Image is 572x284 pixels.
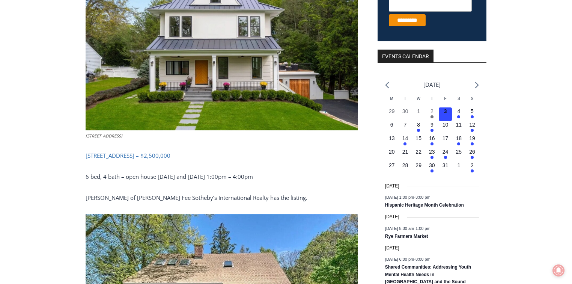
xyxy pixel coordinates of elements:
[402,162,408,168] time: 28
[415,226,431,230] span: 1:00 pm
[415,257,431,261] span: 8:00 pm
[385,183,399,190] time: [DATE]
[425,134,439,148] button: 16 Has events
[86,152,170,159] a: [STREET_ADDRESS] – $2,500,000
[385,195,431,199] time: -
[385,226,414,230] span: [DATE] 8:30 am
[452,148,465,162] button: 25
[465,162,479,175] button: 2 Has events
[431,129,434,132] em: Has events
[429,135,435,141] time: 16
[417,122,420,128] time: 8
[457,115,460,118] em: Has events
[385,134,399,148] button: 13
[439,148,452,162] button: 24 Has events
[471,169,474,172] em: Has events
[457,108,460,114] time: 4
[465,107,479,121] button: 5 Has events
[431,97,433,101] span: T
[452,162,465,175] button: 1
[471,97,474,101] span: S
[412,107,425,121] button: 1
[385,257,414,261] span: [DATE] 6:00 pm
[389,135,395,141] time: 13
[385,107,399,121] button: 29
[399,96,412,107] div: Tuesday
[452,107,465,121] button: 4 Has events
[444,156,447,159] em: Has events
[385,96,399,107] div: Monday
[425,121,439,134] button: 9 Has events
[399,134,412,148] button: 14 Has events
[439,96,452,107] div: Friday
[415,162,421,168] time: 29
[415,195,431,199] span: 3:00 pm
[378,50,434,62] h2: Events Calendar
[425,107,439,121] button: 2 Has events
[417,97,420,101] span: W
[385,82,389,89] a: Previous month
[403,142,406,145] em: Has events
[431,115,434,118] em: Has events
[471,142,474,145] em: Has events
[385,213,399,221] time: [DATE]
[456,149,462,155] time: 25
[385,195,414,199] span: [DATE] 1:00 pm
[425,148,439,162] button: 23 Has events
[443,122,449,128] time: 10
[385,245,399,252] time: [DATE]
[452,121,465,134] button: 11
[412,121,425,134] button: 8 Has events
[469,122,475,128] time: 12
[389,162,395,168] time: 27
[469,135,475,141] time: 19
[389,108,395,114] time: 29
[471,162,474,168] time: 2
[471,129,474,132] em: Has events
[385,234,428,240] a: Rye Farmers Market
[417,129,420,132] em: Has events
[417,108,420,114] time: 1
[402,108,408,114] time: 30
[458,97,460,101] span: S
[431,142,434,145] em: Has events
[431,108,434,114] time: 2
[399,162,412,175] button: 28
[457,142,460,145] em: Has events
[412,148,425,162] button: 22
[457,162,460,168] time: 1
[423,80,441,90] li: [DATE]
[385,148,399,162] button: 20
[404,122,407,128] time: 7
[431,122,434,128] time: 9
[471,108,474,114] time: 5
[399,107,412,121] button: 30
[86,133,358,139] figcaption: [STREET_ADDRESS]
[475,82,479,89] a: Next month
[425,162,439,175] button: 30 Has events
[385,202,464,208] a: Hispanic Heritage Month Celebration
[439,107,452,121] button: 3
[443,135,449,141] time: 17
[86,172,358,181] p: 6 bed, 4 bath – open house [DATE] and [DATE] 1:00pm – 4:00pm
[399,121,412,134] button: 7
[385,121,399,134] button: 6
[443,149,449,155] time: 24
[444,97,447,101] span: F
[390,122,393,128] time: 6
[415,149,421,155] time: 22
[465,121,479,134] button: 12 Has events
[452,134,465,148] button: 18 Has events
[385,257,431,261] time: -
[412,96,425,107] div: Wednesday
[444,108,447,114] time: 3
[389,149,395,155] time: 20
[456,122,462,128] time: 11
[402,135,408,141] time: 14
[425,96,439,107] div: Thursday
[404,97,406,101] span: T
[429,162,435,168] time: 30
[439,162,452,175] button: 31
[452,96,465,107] div: Saturday
[429,149,435,155] time: 23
